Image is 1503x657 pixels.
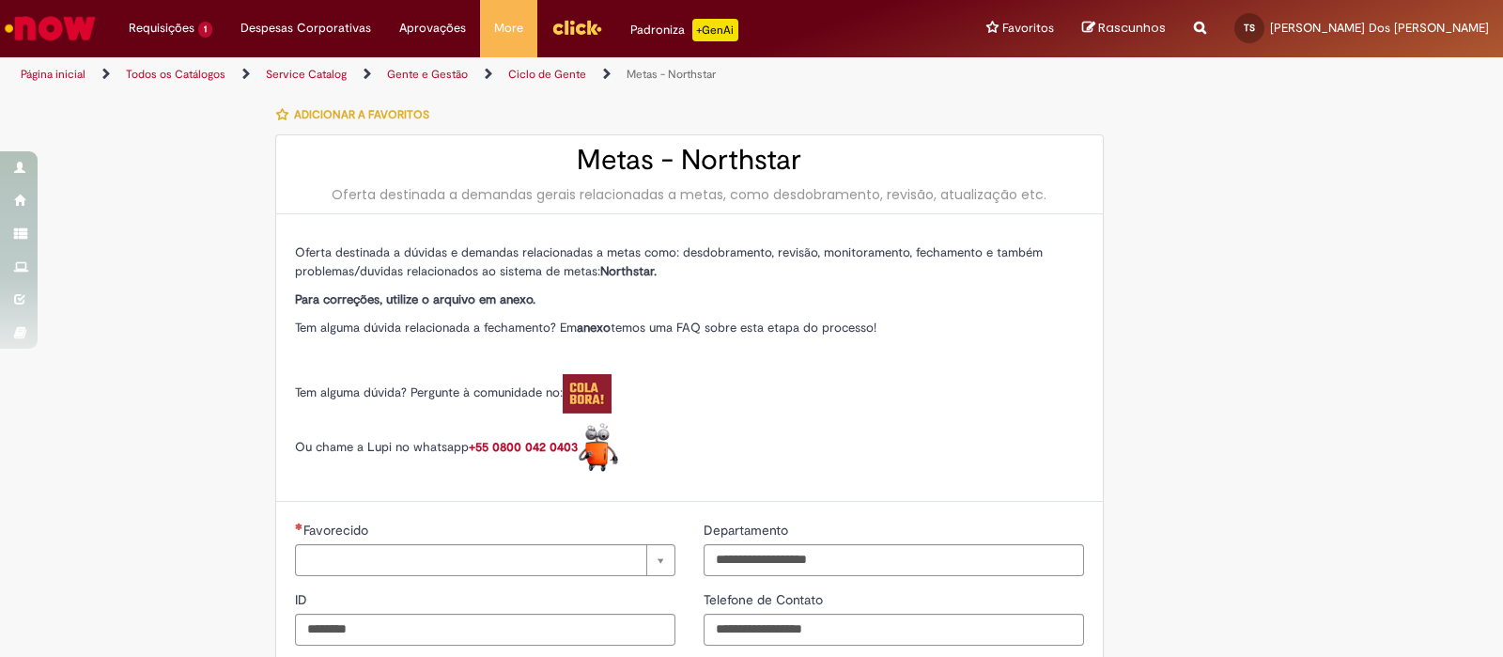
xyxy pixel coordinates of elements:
span: Favoritos [1002,19,1054,38]
span: Requisições [129,19,194,38]
a: Página inicial [21,67,85,82]
p: +GenAi [692,19,738,41]
span: Telefone de Contato [704,591,827,608]
span: Tem alguma dúvida? Pergunte à comunidade no: [295,384,612,400]
span: ID [295,591,311,608]
ul: Trilhas de página [14,57,988,92]
span: Necessários [295,523,303,530]
span: Tem alguma dúvida relacionada a fechamento? Em temos uma FAQ sobre esta etapa do processo! [295,320,876,336]
span: Ou chame a Lupi no whatsapp [295,439,619,455]
img: Colabora%20logo.pngx [563,374,612,414]
span: Necessários - Favorecido [303,522,372,539]
a: Metas - Northstar [627,67,716,82]
a: Gente e Gestão [387,67,468,82]
span: Departamento [704,522,792,539]
a: +55 0800 042 0403 [469,439,619,455]
input: Departamento [704,544,1084,576]
span: Adicionar a Favoritos [294,107,429,122]
strong: Northstar. [600,263,657,279]
span: [PERSON_NAME] Dos [PERSON_NAME] [1270,20,1489,36]
strong: Para correções, utilize o arquivo em anexo. [295,291,535,307]
img: Lupi%20logo.pngx [578,423,619,473]
span: More [494,19,523,38]
a: Limpar campo Favorecido [295,544,675,576]
button: Adicionar a Favoritos [275,95,440,134]
span: Rascunhos [1098,19,1166,37]
span: Oferta destinada a dúvidas e demandas relacionadas a metas como: desdobramento, revisão, monitora... [295,244,1043,279]
a: Rascunhos [1082,20,1166,38]
span: Despesas Corporativas [240,19,371,38]
img: click_logo_yellow_360x200.png [551,13,602,41]
input: Telefone de Contato [704,614,1084,646]
div: Oferta destinada a demandas gerais relacionadas a metas, como desdobramento, revisão, atualização... [295,185,1084,204]
input: ID [295,614,675,646]
img: ServiceNow [2,9,99,47]
a: Ciclo de Gente [508,67,586,82]
a: Todos os Catálogos [126,67,225,82]
a: Service Catalog [266,67,347,82]
span: Aprovações [399,19,466,38]
h2: Metas - Northstar [295,145,1084,176]
span: 1 [198,22,212,38]
div: Padroniza [630,19,738,41]
strong: anexo [577,320,611,336]
a: Colabora [563,384,612,400]
span: TS [1244,22,1255,34]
